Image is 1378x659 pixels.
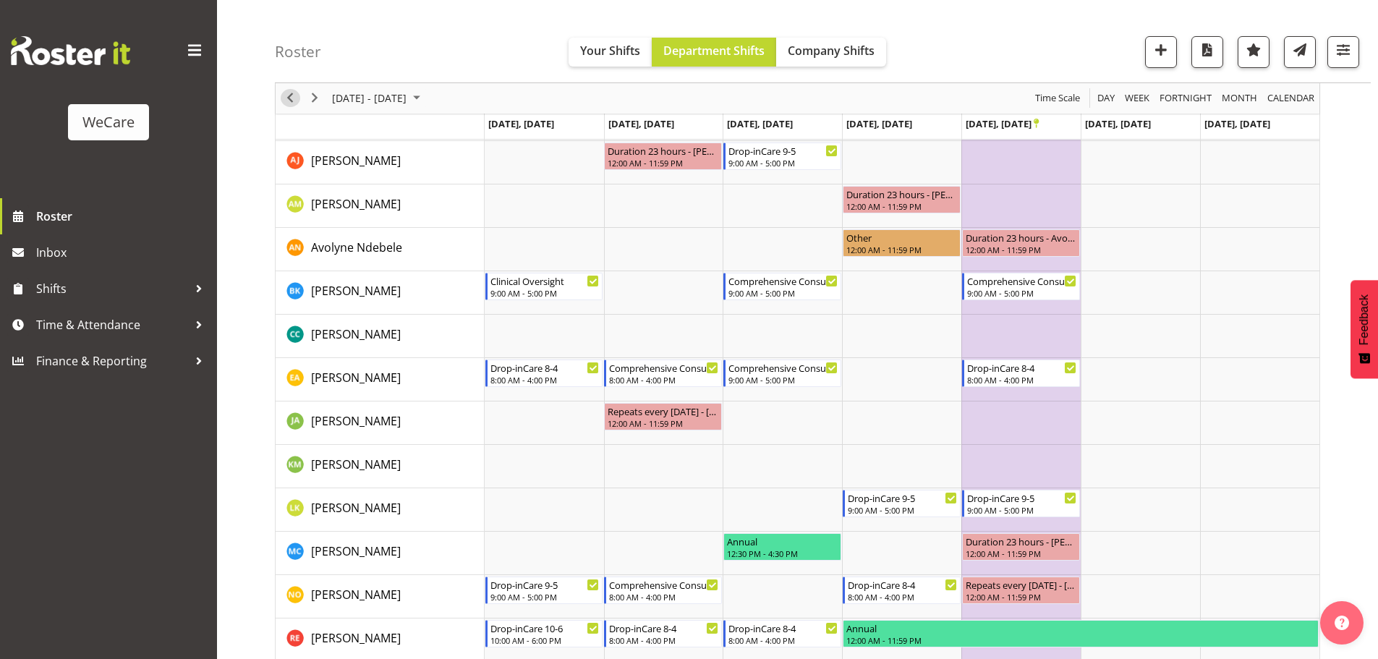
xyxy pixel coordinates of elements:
[490,621,600,635] div: Drop-inCare 10-6
[276,488,485,532] td: Liandy Kritzinger resource
[311,543,401,560] a: [PERSON_NAME]
[485,360,603,387] div: Ena Advincula"s event - Drop-inCare 8-4 Begin From Monday, October 20, 2025 at 8:00:00 AM GMT+13:...
[728,157,838,169] div: 9:00 AM - 5:00 PM
[723,360,841,387] div: Ena Advincula"s event - Comprehensive Consult 9-5 Begin From Wednesday, October 22, 2025 at 9:00:...
[488,117,554,130] span: [DATE], [DATE]
[311,152,401,169] a: [PERSON_NAME]
[846,117,912,130] span: [DATE], [DATE]
[604,143,722,170] div: Amy Johannsen"s event - Duration 23 hours - Amy Johannsen Begin From Tuesday, October 21, 2025 at...
[490,591,600,603] div: 9:00 AM - 5:00 PM
[723,620,841,647] div: Rachel Els"s event - Drop-inCare 8-4 Begin From Wednesday, October 22, 2025 at 8:00:00 AM GMT+13:...
[652,38,776,67] button: Department Shifts
[608,117,674,130] span: [DATE], [DATE]
[278,83,302,114] div: previous period
[843,620,1319,647] div: Rachel Els"s event - Annual Begin From Thursday, October 23, 2025 at 12:00:00 AM GMT+13:00 Ends A...
[311,413,401,429] span: [PERSON_NAME]
[728,143,838,158] div: Drop-inCare 9-5
[485,620,603,647] div: Rachel Els"s event - Drop-inCare 10-6 Begin From Monday, October 20, 2025 at 10:00:00 AM GMT+13:0...
[311,630,401,646] span: [PERSON_NAME]
[966,117,1039,130] span: [DATE], [DATE]
[966,244,1076,255] div: 12:00 AM - 11:59 PM
[609,374,718,386] div: 8:00 AM - 4:00 PM
[311,629,401,647] a: [PERSON_NAME]
[728,273,838,288] div: Comprehensive Consult 9-5
[1351,280,1378,378] button: Feedback - Show survey
[848,490,957,505] div: Drop-inCare 9-5
[967,360,1076,375] div: Drop-inCare 8-4
[966,591,1076,603] div: 12:00 AM - 11:59 PM
[311,326,401,343] a: [PERSON_NAME]
[788,43,875,59] span: Company Shifts
[331,90,408,108] span: [DATE] - [DATE]
[311,239,402,256] a: Avolyne Ndebele
[311,153,401,169] span: [PERSON_NAME]
[608,417,718,429] div: 12:00 AM - 11:59 PM
[723,533,841,561] div: Mary Childs"s event - Annual Begin From Wednesday, October 22, 2025 at 12:30:00 PM GMT+13:00 Ends...
[1358,294,1371,345] span: Feedback
[36,242,210,263] span: Inbox
[843,229,961,257] div: Avolyne Ndebele"s event - Other Begin From Thursday, October 23, 2025 at 12:00:00 AM GMT+13:00 En...
[276,358,485,401] td: Ena Advincula resource
[36,278,188,299] span: Shifts
[36,205,210,227] span: Roster
[609,634,718,646] div: 8:00 AM - 4:00 PM
[962,273,1080,300] div: Brian Ko"s event - Comprehensive Consult 9-5 Begin From Friday, October 24, 2025 at 9:00:00 AM GM...
[1327,36,1359,68] button: Filter Shifts
[966,577,1076,592] div: Repeats every [DATE] - [PERSON_NAME]
[848,591,957,603] div: 8:00 AM - 4:00 PM
[1238,36,1269,68] button: Highlight an important date within the roster.
[490,634,600,646] div: 10:00 AM - 6:00 PM
[276,228,485,271] td: Avolyne Ndebele resource
[330,90,427,108] button: October 2025
[36,350,188,372] span: Finance & Reporting
[609,360,718,375] div: Comprehensive Consult 8-4
[302,83,327,114] div: next period
[275,43,321,60] h4: Roster
[311,543,401,559] span: [PERSON_NAME]
[846,634,1315,646] div: 12:00 AM - 11:59 PM
[967,504,1076,516] div: 9:00 AM - 5:00 PM
[663,43,765,59] span: Department Shifts
[276,401,485,445] td: Jane Arps resource
[1096,90,1116,108] span: Day
[490,273,600,288] div: Clinical Oversight
[1095,90,1118,108] button: Timeline Day
[485,577,603,604] div: Natasha Ottley"s event - Drop-inCare 9-5 Begin From Monday, October 20, 2025 at 9:00:00 AM GMT+13...
[962,533,1080,561] div: Mary Childs"s event - Duration 23 hours - Mary Childs Begin From Friday, October 24, 2025 at 12:0...
[311,239,402,255] span: Avolyne Ndebele
[311,499,401,516] a: [PERSON_NAME]
[727,117,793,130] span: [DATE], [DATE]
[609,621,718,635] div: Drop-inCare 8-4
[1335,616,1349,630] img: help-xxl-2.png
[1123,90,1151,108] span: Week
[728,621,838,635] div: Drop-inCare 8-4
[1204,117,1270,130] span: [DATE], [DATE]
[490,577,600,592] div: Drop-inCare 9-5
[966,230,1076,245] div: Duration 23 hours - Avolyne Ndebele
[609,591,718,603] div: 8:00 AM - 4:00 PM
[967,374,1076,386] div: 8:00 AM - 4:00 PM
[846,187,957,201] div: Duration 23 hours - [PERSON_NAME]
[276,141,485,184] td: Amy Johannsen resource
[962,229,1080,257] div: Avolyne Ndebele"s event - Duration 23 hours - Avolyne Ndebele Begin From Friday, October 24, 2025...
[728,634,838,646] div: 8:00 AM - 4:00 PM
[276,532,485,575] td: Mary Childs resource
[311,412,401,430] a: [PERSON_NAME]
[276,445,485,488] td: Kishendri Moodley resource
[608,143,718,158] div: Duration 23 hours - [PERSON_NAME]
[311,283,401,299] span: [PERSON_NAME]
[311,369,401,386] a: [PERSON_NAME]
[967,287,1076,299] div: 9:00 AM - 5:00 PM
[728,374,838,386] div: 9:00 AM - 5:00 PM
[846,200,957,212] div: 12:00 AM - 11:59 PM
[604,577,722,604] div: Natasha Ottley"s event - Comprehensive Consult 8-4 Begin From Tuesday, October 21, 2025 at 8:00:0...
[311,326,401,342] span: [PERSON_NAME]
[843,577,961,604] div: Natasha Ottley"s event - Drop-inCare 8-4 Begin From Thursday, October 23, 2025 at 8:00:00 AM GMT+...
[723,143,841,170] div: Amy Johannsen"s event - Drop-inCare 9-5 Begin From Wednesday, October 22, 2025 at 9:00:00 AM GMT+...
[727,534,838,548] div: Annual
[604,403,722,430] div: Jane Arps"s event - Repeats every tuesday - Jane Arps Begin From Tuesday, October 21, 2025 at 12:...
[966,548,1076,559] div: 12:00 AM - 11:59 PM
[604,620,722,647] div: Rachel Els"s event - Drop-inCare 8-4 Begin From Tuesday, October 21, 2025 at 8:00:00 AM GMT+13:00...
[1266,90,1316,108] span: calendar
[276,271,485,315] td: Brian Ko resource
